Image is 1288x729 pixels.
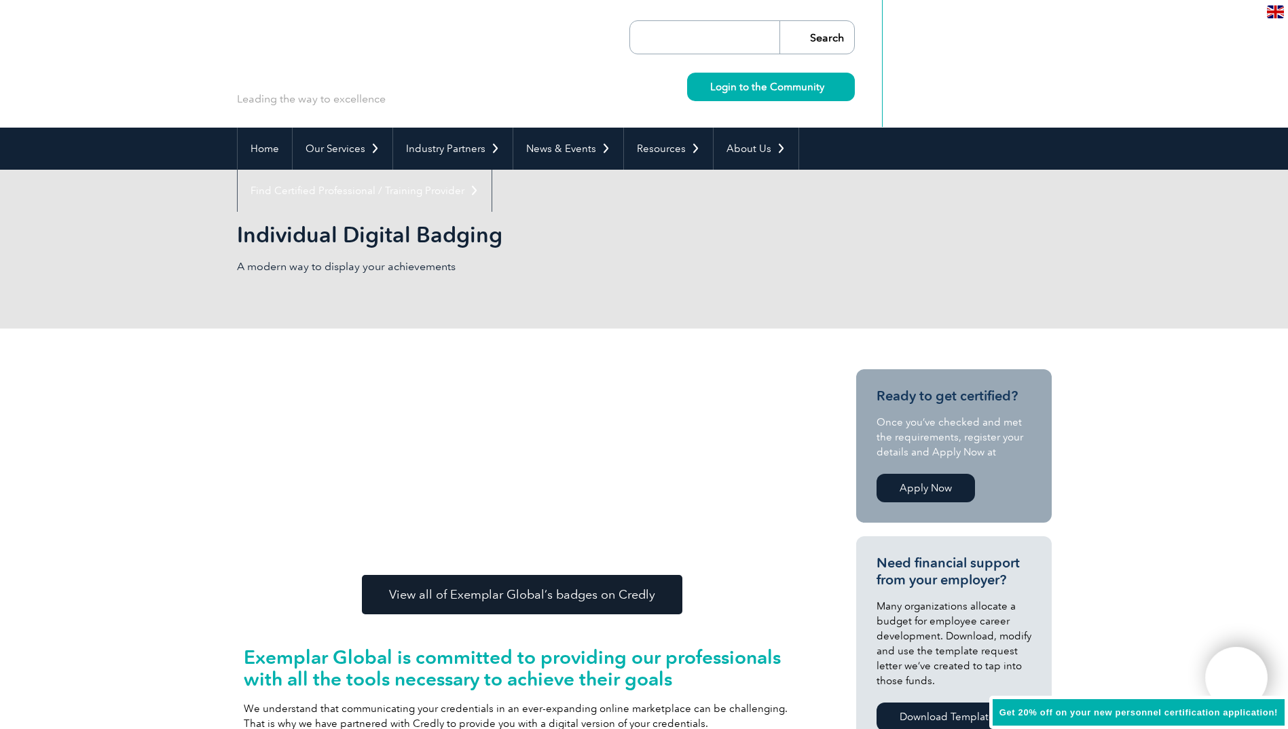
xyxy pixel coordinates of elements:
[393,128,513,170] a: Industry Partners
[877,474,975,502] a: Apply Now
[714,128,798,170] a: About Us
[779,21,854,54] input: Search
[237,92,386,107] p: Leading the way to excellence
[389,588,655,601] span: View all of Exemplar Global’s badges on Credly
[1219,661,1253,695] img: svg+xml;nitro-empty-id=MTE0OToxMTY=-1;base64,PHN2ZyB2aWV3Qm94PSIwIDAgNDAwIDQwMCIgd2lkdGg9IjQwMCIg...
[513,128,623,170] a: News & Events
[1267,5,1284,18] img: en
[877,415,1031,460] p: Once you’ve checked and met the requirements, register your details and Apply Now at
[237,224,807,246] h2: Individual Digital Badging
[293,128,392,170] a: Our Services
[238,170,492,212] a: Find Certified Professional / Training Provider
[877,388,1031,405] h3: Ready to get certified?
[877,599,1031,688] p: Many organizations allocate a budget for employee career development. Download, modify and use th...
[877,555,1031,588] h3: Need financial support from your employer?
[624,128,713,170] a: Resources
[244,646,801,690] h2: Exemplar Global is committed to providing our professionals with all the tools necessary to achie...
[362,575,682,614] a: View all of Exemplar Global’s badges on Credly
[687,73,855,101] a: Login to the Community
[238,128,292,170] a: Home
[244,376,801,561] img: badges
[824,83,832,90] img: svg+xml;nitro-empty-id=Mzc3OjIyMw==-1;base64,PHN2ZyB2aWV3Qm94PSIwIDAgMTEgMTEiIHdpZHRoPSIxMSIgaGVp...
[237,259,644,274] p: A modern way to display your achievements
[999,707,1278,717] span: Get 20% off on your new personnel certification application!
